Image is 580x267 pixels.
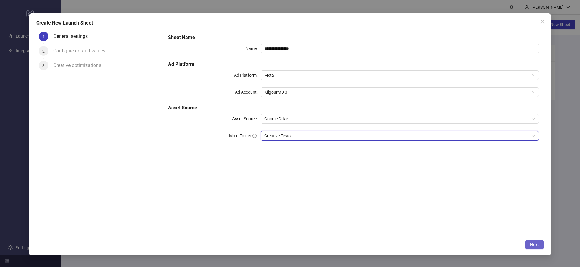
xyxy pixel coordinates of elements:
div: Creative optimizations [53,61,106,70]
span: Google Drive [264,114,535,123]
span: 3 [42,63,45,68]
h5: Sheet Name [168,34,539,41]
div: General settings [53,32,93,41]
button: Next [525,240,544,249]
h5: Ad Platform [168,61,539,68]
span: close [540,19,545,24]
span: Meta [264,71,535,80]
span: KilgourMD 3 [264,88,535,97]
label: Ad Platform [234,70,261,80]
span: 2 [42,49,45,54]
div: Create New Launch Sheet [36,19,544,27]
label: Main Folder [229,131,261,141]
label: Asset Source [232,114,261,124]
h5: Asset Source [168,104,539,112]
span: Next [530,242,539,247]
span: question-circle [252,134,257,138]
button: Close [538,17,547,27]
label: Name [246,44,261,53]
span: 1 [42,34,45,39]
div: Configure default values [53,46,110,56]
span: Creative Tests [264,131,535,140]
input: Name Name [261,44,539,53]
label: Ad Account [235,87,261,97]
